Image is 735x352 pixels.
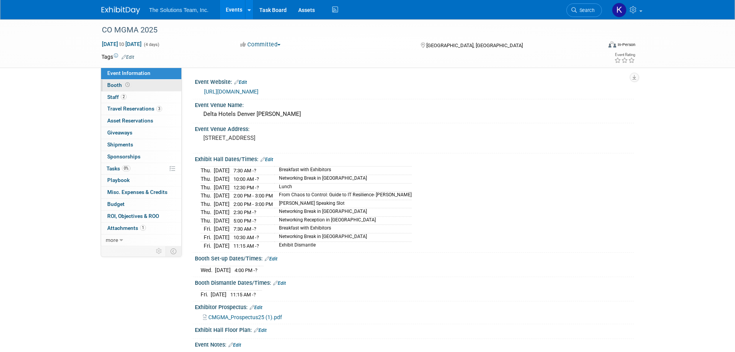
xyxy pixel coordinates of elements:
[101,151,181,163] a: Sponsorships
[101,103,181,115] a: Travel Reservations3
[101,80,181,91] a: Booth
[204,88,259,95] a: [URL][DOMAIN_NAME]
[195,76,634,86] div: Event Website:
[101,187,181,198] a: Misc. Expenses & Credits
[274,241,412,250] td: Exhibit Dismantle
[203,314,282,320] a: CMGMA_Prospectus25 (1).pdf
[124,82,131,88] span: Booth not reserved yet
[195,99,634,109] div: Event Venue Name:
[253,292,256,298] span: ?
[201,241,214,250] td: Fri.
[201,175,214,184] td: Thu.
[238,41,284,49] button: Committed
[101,175,181,186] a: Playbook
[99,23,590,37] div: CO MGMA 2025
[140,225,146,231] span: 1
[107,189,167,195] span: Misc. Expenses & Credits
[274,200,412,208] td: [PERSON_NAME] Speaking Slot
[608,41,616,48] img: Format-Inperson.png
[149,7,209,13] span: The Solutions Team, Inc.
[233,185,259,190] span: 12:30 PM -
[101,139,181,151] a: Shipments
[254,218,256,224] span: ?
[614,53,635,57] div: Event Rating
[156,106,162,112] span: 3
[195,339,634,349] div: Event Notes:
[426,43,523,48] span: [GEOGRAPHIC_DATA], [GEOGRAPHIC_DATA]
[612,3,627,17] img: Kaelon Harris
[254,168,256,173] span: ?
[121,94,127,100] span: 2
[107,213,159,219] span: ROI, Objectives & ROO
[274,192,412,200] td: From Chaos to Control: Guide to IT Resilience- [PERSON_NAME]
[107,201,125,207] span: Budget
[233,201,273,207] span: 2:00 PM - 3:00 PM
[101,41,142,48] span: [DATE] [DATE]
[265,256,277,262] a: Edit
[107,177,130,183] span: Playbook
[214,233,230,241] td: [DATE]
[201,225,214,233] td: Fri.
[214,175,230,184] td: [DATE]
[195,277,634,287] div: Booth Dismantle Dates/Times:
[101,199,181,210] a: Budget
[201,167,214,175] td: Thu.
[101,223,181,234] a: Attachments1
[254,226,256,232] span: ?
[214,225,230,233] td: [DATE]
[122,54,134,60] a: Edit
[107,141,133,148] span: Shipments
[214,183,230,192] td: [DATE]
[101,235,181,246] a: more
[233,218,256,224] span: 5:00 PM -
[233,193,273,199] span: 2:00 PM - 3:00 PM
[274,216,412,225] td: Networking Reception in [GEOGRAPHIC_DATA]
[257,243,259,249] span: ?
[166,246,181,256] td: Toggle Event Tabs
[101,7,140,14] img: ExhibitDay
[214,167,230,175] td: [DATE]
[122,165,130,171] span: 0%
[203,134,369,141] pre: [STREET_ADDRESS]
[201,216,214,225] td: Thu.
[107,94,127,100] span: Staff
[201,200,214,208] td: Thu.
[234,80,247,85] a: Edit
[273,281,286,286] a: Edit
[107,129,132,136] span: Giveaways
[260,157,273,162] a: Edit
[233,235,259,240] span: 10:30 AM -
[233,168,256,173] span: 7:30 AM -
[230,292,256,298] span: 11:15 AM -
[195,153,634,163] div: Exhibit Hall Dates/Times:
[107,105,162,112] span: Travel Reservations
[201,233,214,241] td: Fri.
[274,175,412,184] td: Networking Break in [GEOGRAPHIC_DATA]
[201,108,628,120] div: Delta Hotels Denver [PERSON_NAME]
[228,342,241,348] a: Edit
[107,225,146,231] span: Attachments
[101,92,181,103] a: Staff2
[195,253,634,263] div: Booth Set-up Dates/Times:
[201,290,211,298] td: Fri.
[274,225,412,233] td: Breakfast with Exhibitors
[274,183,412,192] td: Lunch
[215,266,231,274] td: [DATE]
[214,216,230,225] td: [DATE]
[106,165,130,172] span: Tasks
[208,314,282,320] span: CMGMA_Prospectus25 (1).pdf
[201,183,214,192] td: Thu.
[233,243,259,249] span: 11:15 AM -
[101,53,134,61] td: Tags
[101,115,181,127] a: Asset Reservations
[274,208,412,217] td: Networking Break in [GEOGRAPHIC_DATA]
[556,40,636,52] div: Event Format
[214,192,230,200] td: [DATE]
[250,305,262,310] a: Edit
[118,41,125,47] span: to
[274,167,412,175] td: Breakfast with Exhibitors
[257,235,259,240] span: ?
[201,208,214,217] td: Thu.
[254,328,267,333] a: Edit
[107,82,131,88] span: Booth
